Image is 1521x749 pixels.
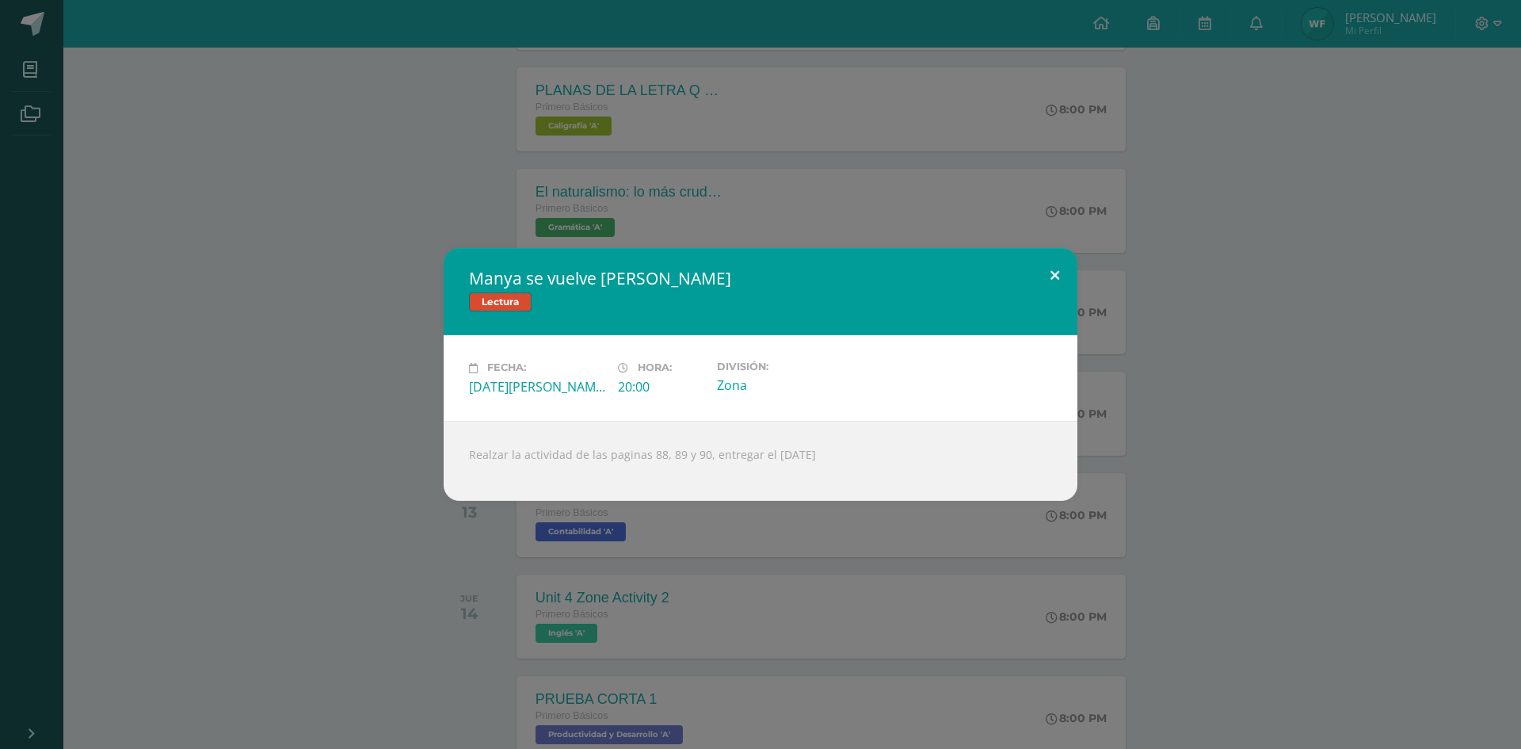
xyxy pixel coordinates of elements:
[618,378,704,396] div: 20:00
[469,292,532,311] span: Lectura
[717,376,853,394] div: Zona
[638,362,672,374] span: Hora:
[487,362,526,374] span: Fecha:
[469,378,605,396] div: [DATE][PERSON_NAME]
[444,421,1077,501] div: Realzar la actividad de las paginas 88, 89 y 90, entregar el [DATE]
[717,361,853,373] label: División:
[469,267,1052,289] h2: Manya se vuelve [PERSON_NAME]
[1032,248,1077,302] button: Close (Esc)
